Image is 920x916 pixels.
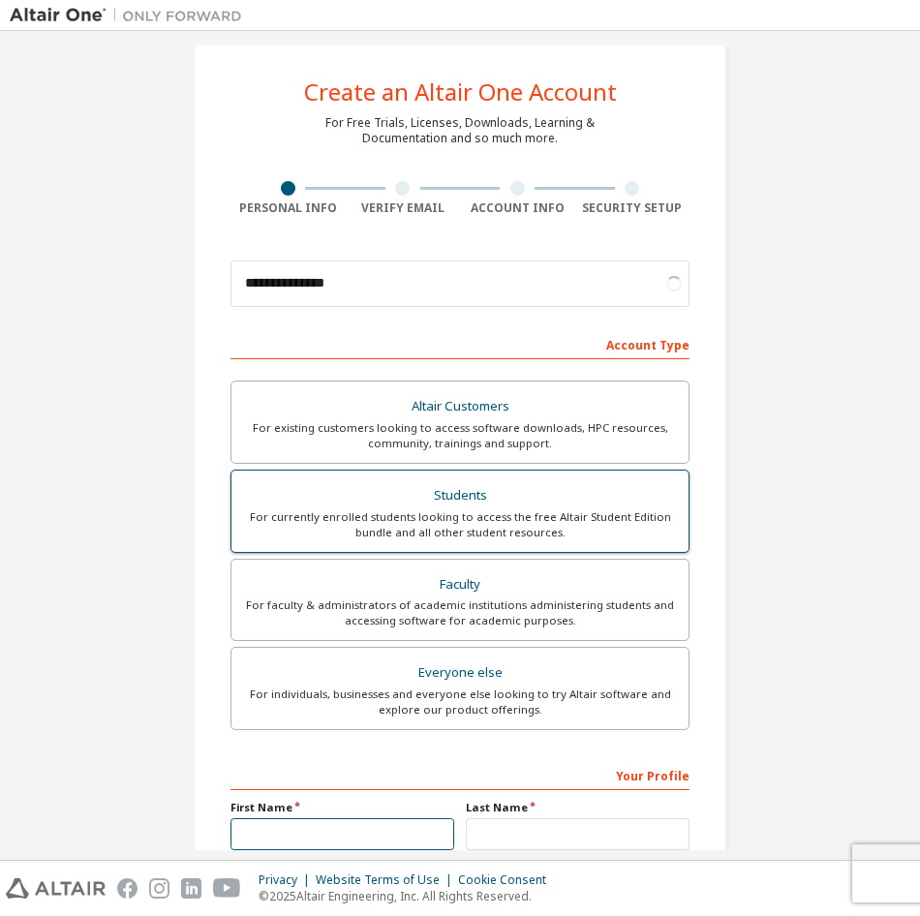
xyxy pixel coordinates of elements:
[325,115,595,146] div: For Free Trials, Licenses, Downloads, Learning & Documentation and so much more.
[243,687,677,718] div: For individuals, businesses and everyone else looking to try Altair software and explore our prod...
[149,878,169,899] img: instagram.svg
[575,200,690,216] div: Security Setup
[230,200,346,216] div: Personal Info
[243,509,677,540] div: For currently enrolled students looking to access the free Altair Student Edition bundle and all ...
[466,800,690,815] label: Last Name
[243,659,677,687] div: Everyone else
[458,872,558,888] div: Cookie Consent
[304,80,617,104] div: Create an Altair One Account
[259,872,316,888] div: Privacy
[243,420,677,451] div: For existing customers looking to access software downloads, HPC resources, community, trainings ...
[6,878,106,899] img: altair_logo.svg
[259,888,558,904] p: © 2025 Altair Engineering, Inc. All Rights Reserved.
[117,878,138,899] img: facebook.svg
[243,393,677,420] div: Altair Customers
[346,200,461,216] div: Verify Email
[213,878,241,899] img: youtube.svg
[460,200,575,216] div: Account Info
[243,571,677,598] div: Faculty
[10,6,252,25] img: Altair One
[243,597,677,628] div: For faculty & administrators of academic institutions administering students and accessing softwa...
[230,759,690,790] div: Your Profile
[230,800,454,815] label: First Name
[316,872,458,888] div: Website Terms of Use
[181,878,201,899] img: linkedin.svg
[243,482,677,509] div: Students
[230,328,690,359] div: Account Type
